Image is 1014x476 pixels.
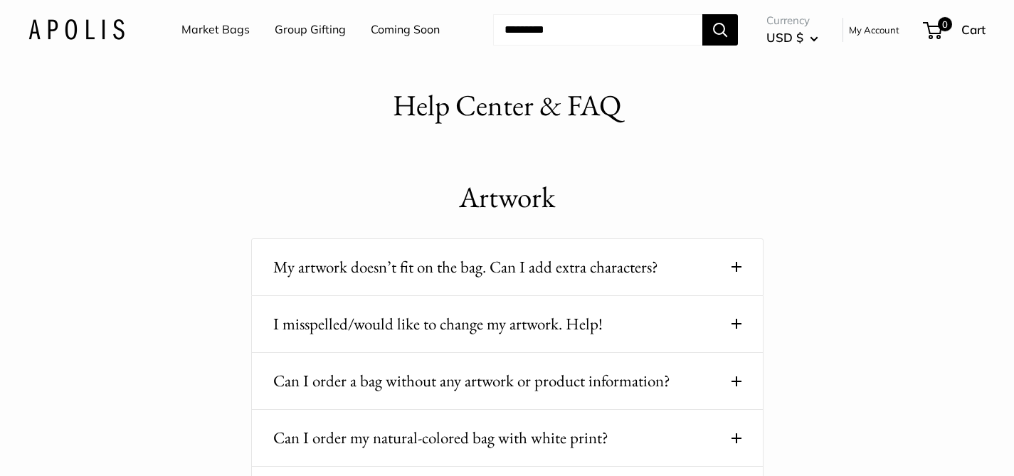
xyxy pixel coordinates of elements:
a: Market Bags [181,19,250,41]
h1: Artwork [251,176,764,218]
span: 0 [938,17,952,31]
a: 0 Cart [924,18,986,41]
span: Cart [961,22,986,37]
a: Group Gifting [275,19,346,41]
h1: Help Center & FAQ [393,85,621,127]
a: My Account [849,21,899,38]
span: Currency [766,11,818,31]
button: Can I order a bag without any artwork or product information? [273,367,741,395]
input: Search... [493,14,702,46]
a: Coming Soon [371,19,440,41]
button: USD $ [766,26,818,49]
span: USD $ [766,30,803,45]
button: I misspelled/would like to change my artwork. Help! [273,310,741,338]
button: Can I order my natural-colored bag with white print? [273,424,741,452]
button: Search [702,14,738,46]
img: Apolis [28,19,125,40]
button: My artwork doesn’t fit on the bag. Can I add extra characters? [273,253,741,281]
